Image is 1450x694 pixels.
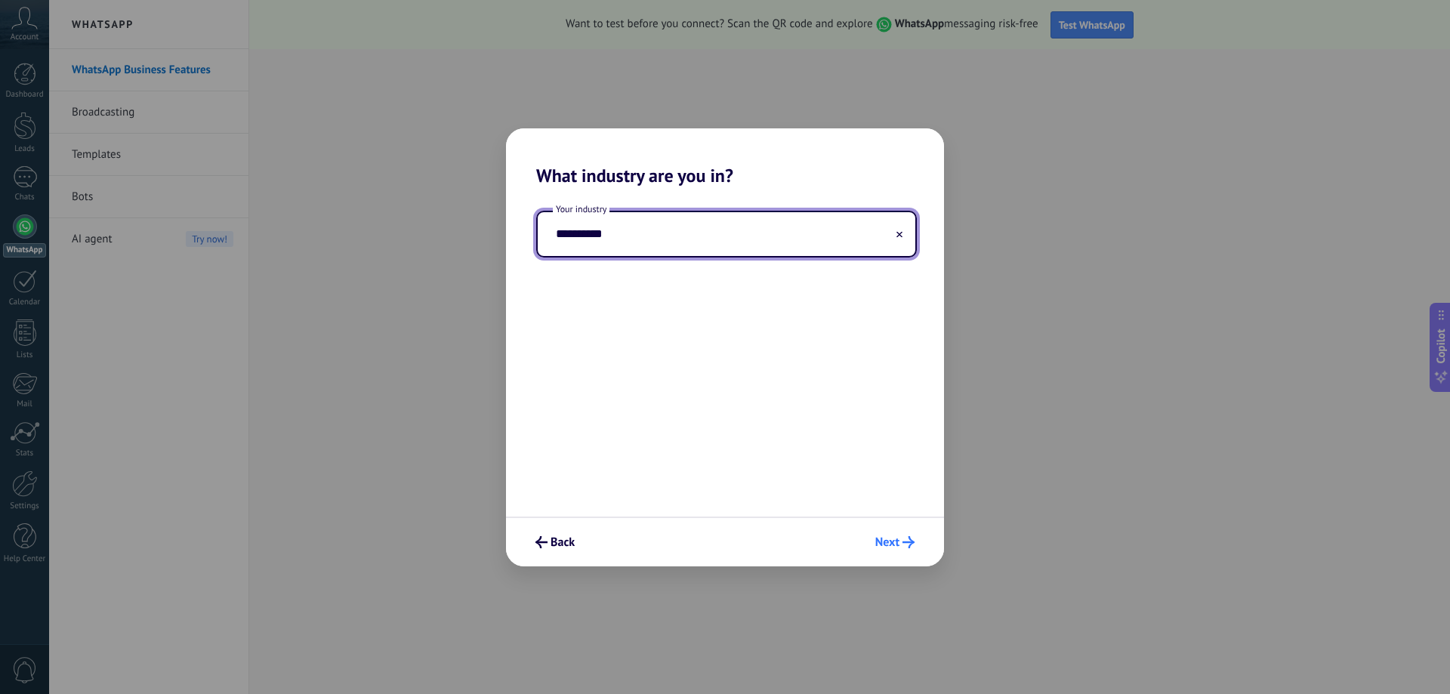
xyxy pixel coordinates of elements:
[551,537,575,547] span: Back
[506,128,944,187] h2: What industry are you in?
[553,203,609,216] span: Your industry
[868,529,921,555] button: Next
[529,529,582,555] button: Back
[875,537,899,547] span: Next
